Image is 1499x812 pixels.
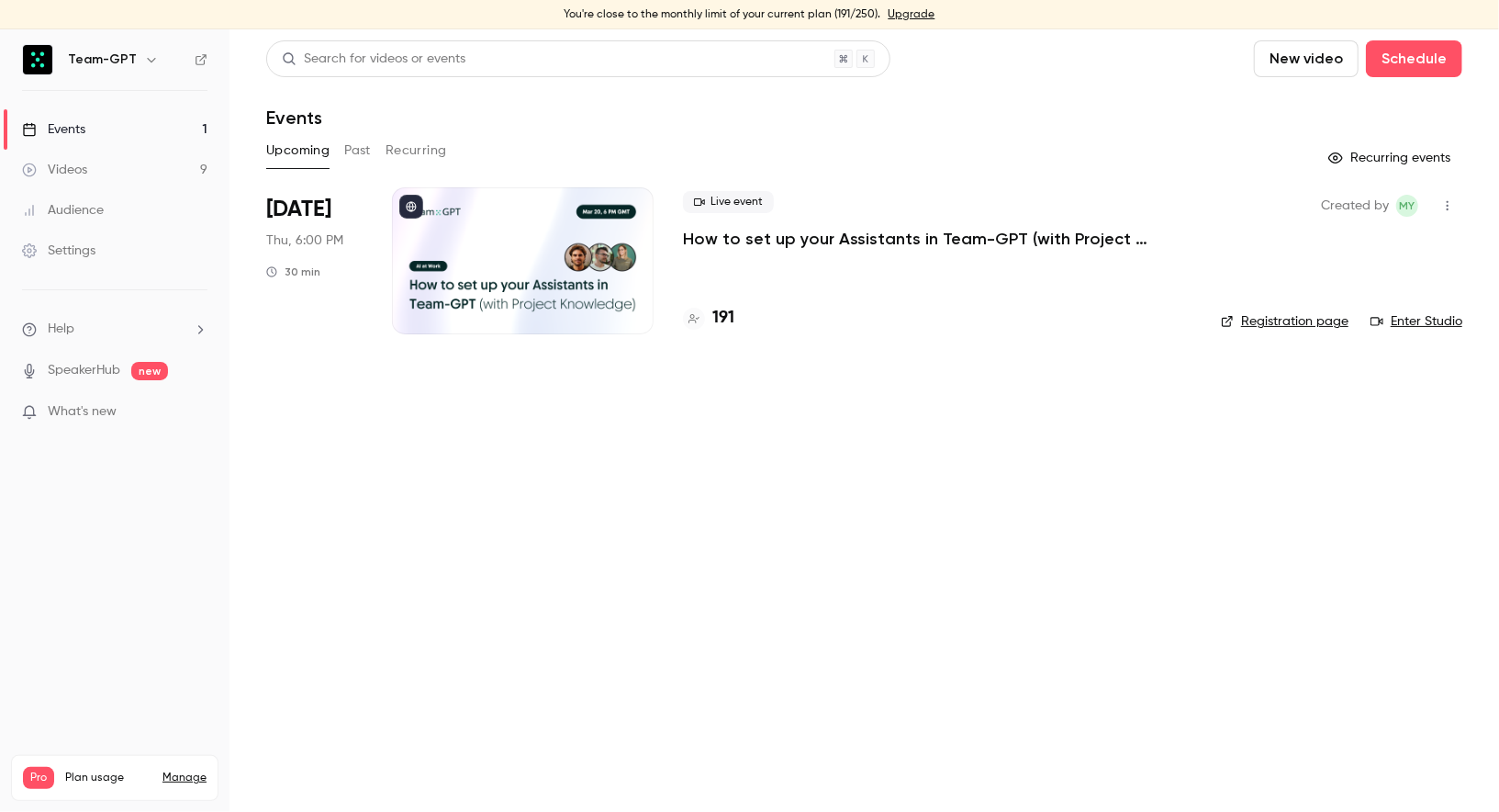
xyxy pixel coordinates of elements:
button: New video [1254,40,1359,77]
a: How to set up your Assistants in Team-GPT (with Project Knowledge) [683,228,1191,250]
span: MY [1400,195,1415,217]
span: new [131,362,168,380]
div: Audience [22,201,104,220]
h4: 191 [712,306,734,331]
a: Manage [162,771,207,785]
a: Enter Studio [1370,312,1462,331]
a: 191 [683,306,734,331]
span: Martin Yochev [1396,195,1418,217]
div: Settings [22,242,95,260]
a: Upgrade [889,7,935,22]
span: What's new [48,402,117,422]
button: Schedule [1366,40,1462,77]
div: Search for videos or events [282,50,465,69]
span: Created by [1321,195,1389,217]
iframe: Noticeable Trigger [185,404,207,421]
span: Live event [683,191,774,213]
h6: Team-GPT [68,51,137,69]
button: Upcoming [266,136,330,165]
a: Registration page [1221,312,1348,331]
li: help-dropdown-opener [22,320,207,339]
span: Plan usage [65,771,151,785]
a: SpeakerHub [48,361,120,380]
div: Videos [22,161,87,179]
span: Thu, 6:00 PM [266,231,343,250]
span: Help [48,320,74,339]
div: Events [22,120,85,139]
button: Recurring [386,136,447,165]
h1: Events [266,107,322,129]
span: [DATE] [266,195,331,224]
span: Pro [23,767,54,789]
button: Past [344,136,371,165]
div: Sep 11 Thu, 6:00 PM (Europe/London) [266,187,363,334]
img: Team-GPT [23,45,52,74]
div: 30 min [266,265,320,279]
button: Recurring events [1320,143,1462,173]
